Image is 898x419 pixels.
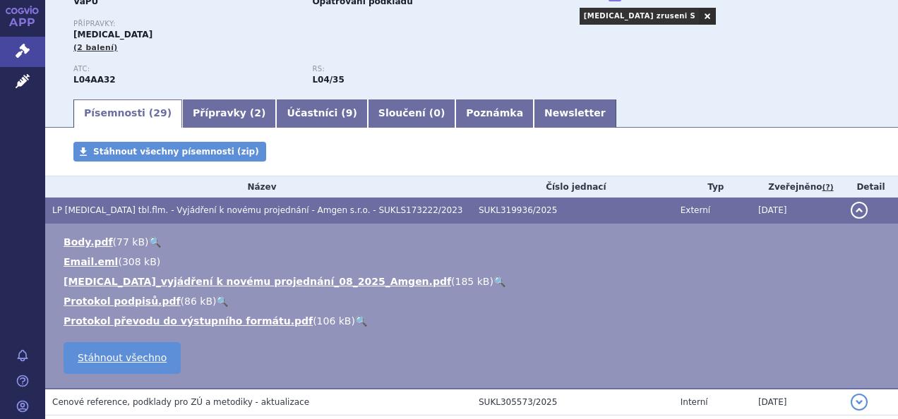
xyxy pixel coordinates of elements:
[64,314,884,328] li: ( )
[73,142,266,162] a: Stáhnout všechny písemnosti (zip)
[472,389,673,415] td: SUKL305573/2025
[73,75,116,85] strong: APREMILAST
[73,20,551,28] p: Přípravky:
[312,65,537,73] p: RS:
[52,205,462,215] span: LP OTEZLA tbl.flm. - Vyjádření k novému projednání - Amgen s.r.o. - SUKLS173222/2023
[64,276,451,287] a: [MEDICAL_DATA]_vyjádření k novému projednání_08_2025_Amgen.pdf
[844,176,898,198] th: Detail
[64,296,181,307] a: Protokol podpisů.pdf
[45,176,472,198] th: Název
[493,276,505,287] a: 🔍
[455,99,534,128] a: Poznámka
[122,256,157,267] span: 308 kB
[346,107,353,119] span: 9
[822,183,834,193] abbr: (?)
[673,176,751,198] th: Typ
[472,198,673,224] td: SUKL319936/2025
[182,99,276,128] a: Přípravky (2)
[153,107,167,119] span: 29
[73,65,298,73] p: ATC:
[64,294,884,308] li: ( )
[681,397,708,407] span: Interní
[368,99,455,128] a: Sloučení (0)
[64,342,181,374] a: Stáhnout všechno
[64,256,118,267] a: Email.eml
[64,235,884,249] li: ( )
[317,315,352,327] span: 106 kB
[52,397,309,407] span: Cenové reference, podklady pro ZÚ a metodiky - aktualizace
[73,43,118,52] span: (2 balení)
[276,99,367,128] a: Účastníci (9)
[751,198,844,224] td: [DATE]
[64,315,313,327] a: Protokol převodu do výstupního formátu.pdf
[455,276,490,287] span: 185 kB
[681,205,710,215] span: Externí
[116,236,145,248] span: 77 kB
[851,202,868,219] button: detail
[149,236,161,248] a: 🔍
[751,389,844,415] td: [DATE]
[254,107,261,119] span: 2
[64,274,884,289] li: ( )
[751,176,844,198] th: Zveřejněno
[472,176,673,198] th: Číslo jednací
[216,296,228,307] a: 🔍
[580,8,699,25] a: [MEDICAL_DATA] zruseni S
[355,315,367,327] a: 🔍
[64,255,884,269] li: ( )
[312,75,344,85] strong: apremilast
[184,296,212,307] span: 86 kB
[73,99,182,128] a: Písemnosti (29)
[851,394,868,411] button: detail
[73,30,152,40] span: [MEDICAL_DATA]
[433,107,441,119] span: 0
[534,99,616,128] a: Newsletter
[93,147,259,157] span: Stáhnout všechny písemnosti (zip)
[64,236,113,248] a: Body.pdf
